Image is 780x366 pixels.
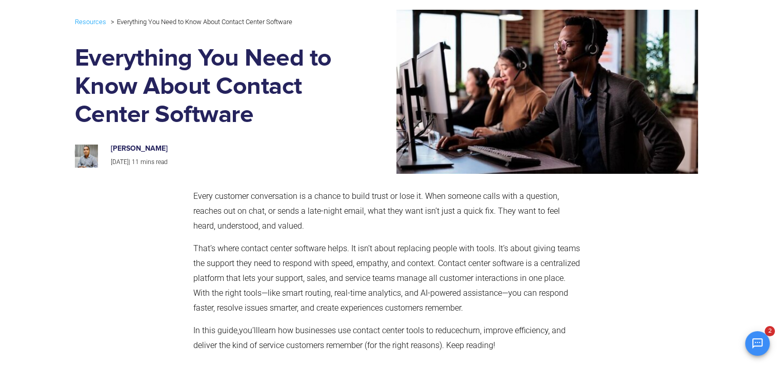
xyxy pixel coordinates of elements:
[111,157,327,168] p: |
[193,191,560,231] span: Every customer conversation is a chance to build trust or lose it. When someone calls with a ques...
[765,326,775,336] span: 2
[193,326,239,335] span: In this guide,
[75,145,98,168] img: prashanth-kancherla_avatar-200x200.jpeg
[459,326,480,335] span: churn
[345,10,698,174] img: what is contact center software
[239,326,258,335] span: you’ll
[745,331,770,356] button: Open chat
[75,45,338,129] h1: Everything You Need to Know About Contact Center Software
[108,15,292,28] li: Everything You Need to Know About Contact Center Software
[111,145,327,153] h6: [PERSON_NAME]
[193,243,580,312] span: That’s where contact center software helps. It isn’t about replacing people with tools. It’s abou...
[258,326,459,335] span: learn how businesses use contact center tools to reduce
[141,158,168,166] span: mins read
[75,16,106,28] a: Resources
[111,158,129,166] span: [DATE]
[132,158,139,166] span: 11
